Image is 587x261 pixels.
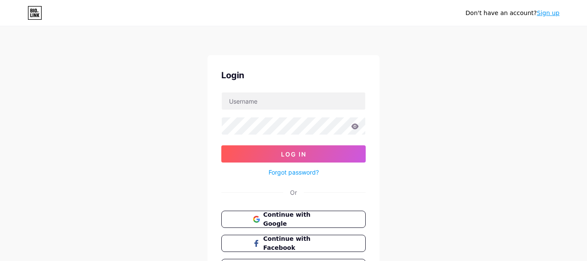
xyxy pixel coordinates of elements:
[281,150,306,158] span: Log In
[221,145,366,163] button: Log In
[290,188,297,197] div: Or
[269,168,319,177] a: Forgot password?
[263,210,334,228] span: Continue with Google
[221,211,366,228] button: Continue with Google
[465,9,559,18] div: Don't have an account?
[221,69,366,82] div: Login
[263,234,334,252] span: Continue with Facebook
[537,9,559,16] a: Sign up
[222,92,365,110] input: Username
[221,235,366,252] button: Continue with Facebook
